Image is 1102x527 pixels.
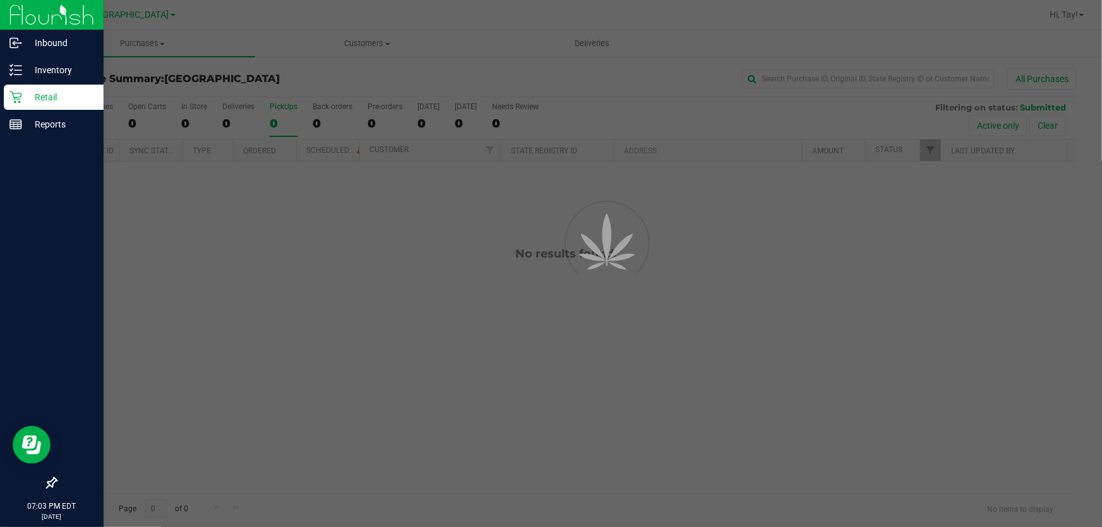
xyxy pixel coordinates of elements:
p: Retail [22,90,98,105]
inline-svg: Retail [9,91,22,104]
p: 07:03 PM EDT [6,500,98,512]
inline-svg: Inbound [9,37,22,49]
p: Inventory [22,62,98,78]
p: Inbound [22,35,98,50]
iframe: Resource center [13,426,51,464]
p: Reports [22,117,98,132]
inline-svg: Inventory [9,64,22,76]
inline-svg: Reports [9,118,22,131]
p: [DATE] [6,512,98,521]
